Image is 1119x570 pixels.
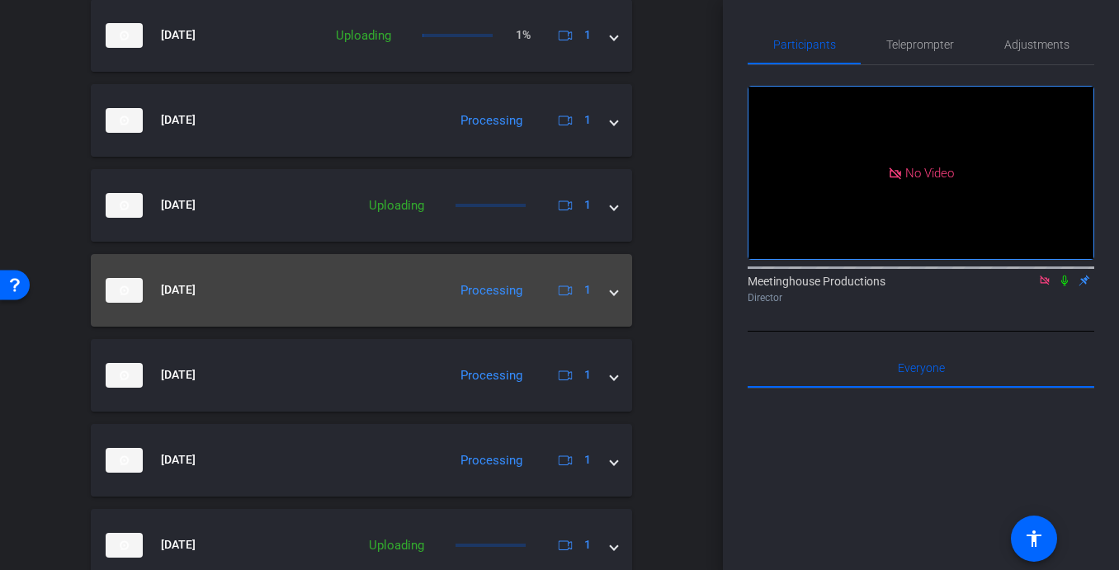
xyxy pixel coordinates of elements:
span: Adjustments [1004,39,1069,50]
mat-expansion-panel-header: thumb-nail[DATE]Processing1 [91,254,632,327]
div: Processing [452,281,531,300]
img: thumb-nail [106,448,143,473]
span: [DATE] [161,26,196,44]
span: [DATE] [161,366,196,384]
span: 1 [584,536,591,554]
mat-expansion-panel-header: thumb-nail[DATE]Processing1 [91,339,632,412]
p: 1% [516,26,531,44]
mat-expansion-panel-header: thumb-nail[DATE]Processing1 [91,424,632,497]
div: Meetinghouse Productions [748,273,1094,305]
span: 1 [584,281,591,299]
mat-icon: accessibility [1024,529,1044,549]
span: 1 [584,111,591,129]
span: Participants [773,39,836,50]
span: No Video [905,165,954,180]
img: thumb-nail [106,533,143,558]
img: thumb-nail [106,193,143,218]
div: Processing [452,366,531,385]
span: 1 [584,366,591,384]
div: Uploading [361,196,432,215]
div: Uploading [328,26,399,45]
span: [DATE] [161,536,196,554]
div: Processing [452,451,531,470]
div: Processing [452,111,531,130]
span: Everyone [898,362,945,374]
img: thumb-nail [106,108,143,133]
div: Director [748,290,1094,305]
mat-expansion-panel-header: thumb-nail[DATE]Uploading1 [91,169,632,242]
mat-expansion-panel-header: thumb-nail[DATE]Processing1 [91,84,632,157]
span: [DATE] [161,281,196,299]
span: [DATE] [161,111,196,129]
span: Teleprompter [886,39,954,50]
img: thumb-nail [106,278,143,303]
span: 1 [584,196,591,214]
div: Uploading [361,536,432,555]
img: thumb-nail [106,23,143,48]
span: 1 [584,451,591,469]
img: thumb-nail [106,363,143,388]
span: [DATE] [161,451,196,469]
span: [DATE] [161,196,196,214]
span: 1 [584,26,591,44]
